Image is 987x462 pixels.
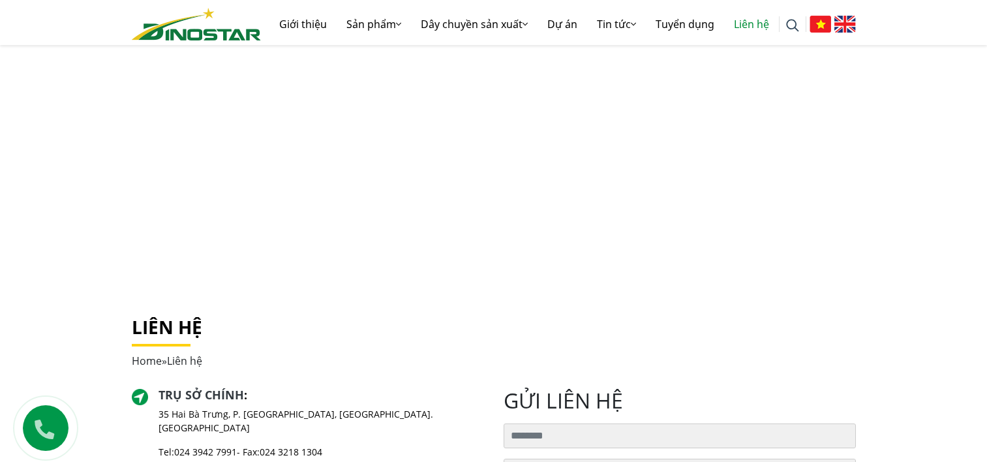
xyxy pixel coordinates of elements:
a: Home [132,354,162,368]
img: search [786,19,799,32]
img: logo [132,8,261,40]
a: Sản phẩm [337,3,411,45]
h2: gửi liên hệ [504,388,856,413]
a: Liên hệ [724,3,779,45]
a: Dự án [538,3,587,45]
a: Trụ sở chính [159,387,244,403]
h1: Liên hệ [132,316,856,339]
a: 024 3942 7991 [174,446,237,458]
img: English [834,16,856,33]
img: Tiếng Việt [810,16,831,33]
a: Tuyển dụng [646,3,724,45]
p: Tel: - Fax: [159,445,483,459]
a: Giới thiệu [269,3,337,45]
p: 35 Hai Bà Trưng, P. [GEOGRAPHIC_DATA], [GEOGRAPHIC_DATA]. [GEOGRAPHIC_DATA] [159,407,483,435]
img: directer [132,389,149,406]
h2: : [159,388,483,403]
a: Dây chuyền sản xuất [411,3,538,45]
span: Liên hệ [167,354,202,368]
a: Tin tức [587,3,646,45]
span: » [132,354,202,368]
a: 024 3218 1304 [260,446,322,458]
